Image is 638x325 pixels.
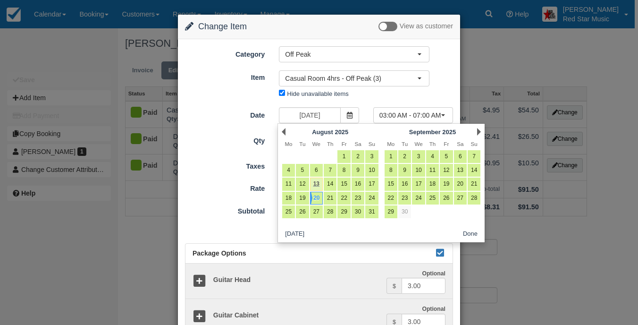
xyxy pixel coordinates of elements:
label: Item [178,69,272,83]
span: Thursday [327,141,334,147]
a: 22 [385,192,397,205]
strong: Optional [422,306,445,312]
span: Monday [387,141,395,147]
a: 13 [454,164,467,177]
span: Casual Room 4hrs - Off Peak (3) [285,74,417,83]
a: 21 [324,192,336,205]
a: 6 [454,150,467,163]
a: 18 [282,192,295,205]
a: 4 [282,164,295,177]
a: 30 [398,205,411,218]
a: 6 [310,164,323,177]
a: 19 [296,192,309,205]
label: Qty [178,133,272,146]
label: Taxes [178,158,272,171]
a: 13 [310,178,323,190]
button: 03:00 AM - 07:00 AM [373,107,453,123]
a: 26 [440,192,453,205]
span: 03:00 AM - 07:00 AM [379,111,441,120]
span: Wednesday [414,141,422,147]
span: Sunday [369,141,375,147]
a: 23 [398,192,411,205]
a: 28 [468,192,480,205]
a: 4 [426,150,439,163]
a: 21 [468,178,480,190]
a: 3 [412,150,425,163]
span: Change Item [198,22,247,31]
a: 5 [440,150,453,163]
a: 29 [385,205,397,218]
div: 1 @ $54.50 [272,181,460,197]
span: September [409,128,441,136]
label: Category [178,46,272,60]
a: 8 [385,164,397,177]
span: Sunday [471,141,478,147]
a: 9 [398,164,411,177]
a: 16 [398,178,411,190]
label: Hide unavailable items [287,90,348,97]
a: 24 [365,192,378,205]
span: Friday [342,141,347,147]
a: 14 [324,178,336,190]
a: 15 [337,178,350,190]
a: 10 [365,164,378,177]
a: 9 [352,164,364,177]
a: 20 [454,178,467,190]
a: 27 [310,205,323,218]
button: Done [459,228,481,240]
a: 25 [426,192,439,205]
a: 24 [412,192,425,205]
a: 3 [365,150,378,163]
h5: Guitar Head [206,276,386,283]
span: Thursday [429,141,436,147]
a: 26 [296,205,309,218]
a: 7 [468,150,480,163]
a: Prev [282,128,285,136]
a: 1 [337,150,350,163]
span: Package Options [193,249,246,257]
button: [DATE] [282,228,308,240]
button: Off Peak [279,46,429,62]
a: 8 [337,164,350,177]
a: 23 [352,192,364,205]
a: 11 [426,164,439,177]
a: 7 [324,164,336,177]
a: 28 [324,205,336,218]
span: Friday [444,141,449,147]
span: Saturday [457,141,463,147]
span: Monday [285,141,292,147]
small: $ [393,283,396,290]
a: 27 [454,192,467,205]
a: 12 [440,164,453,177]
a: 15 [385,178,397,190]
a: 18 [426,178,439,190]
a: 25 [282,205,295,218]
a: 22 [337,192,350,205]
label: Rate [178,180,272,194]
span: Tuesday [299,141,305,147]
a: 10 [412,164,425,177]
a: 1 [385,150,397,163]
a: 19 [440,178,453,190]
strong: Optional [422,270,445,277]
a: 12 [296,178,309,190]
a: 2 [352,150,364,163]
a: 17 [412,178,425,190]
a: 2 [398,150,411,163]
span: 2025 [442,128,456,136]
a: 11 [282,178,295,190]
a: Next [477,128,481,136]
a: 5 [296,164,309,177]
a: 31 [365,205,378,218]
span: Off Peak [285,50,417,59]
span: 2025 [335,128,348,136]
span: View as customer [400,23,453,30]
span: August [312,128,333,136]
span: Tuesday [402,141,408,147]
label: Subtotal [178,203,272,216]
a: 16 [352,178,364,190]
a: 29 [337,205,350,218]
a: 14 [468,164,480,177]
a: Guitar Head Optional $ [185,264,453,299]
label: Date [178,107,272,120]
